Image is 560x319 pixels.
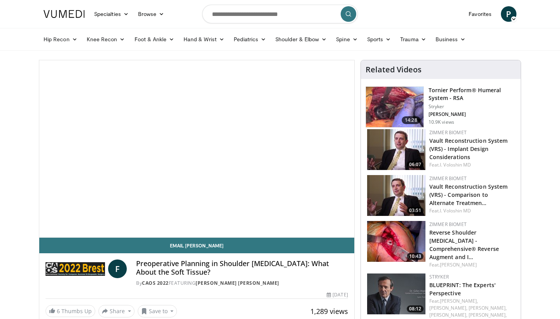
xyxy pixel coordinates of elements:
[407,161,423,168] span: 06:07
[229,32,271,47] a: Pediatrics
[429,281,495,297] a: BLUEPRINT: The Experts' Perspective
[501,6,516,22] a: P
[429,261,514,268] div: Feat.
[310,307,348,316] span: 1,289 views
[429,103,516,110] p: Stryker
[440,161,471,168] a: I. Voloshin MD
[429,137,508,161] a: Vault Reconstruction System (VRS) - Implant Design Considerations
[367,273,425,314] img: 7a9aabf5-51c5-4b34-a0e2-610765fe00b4.jpg.150x105_q85_crop-smart_upscale.jpg
[429,207,514,214] div: Feat.
[429,273,449,280] a: Stryker
[366,65,422,74] h4: Related Videos
[327,291,348,298] div: [DATE]
[108,259,127,278] a: F
[407,253,423,260] span: 10:43
[429,221,467,228] a: Zimmer Biomet
[440,298,478,304] a: [PERSON_NAME],
[367,221,425,262] a: 10:43
[431,32,471,47] a: Business
[44,10,85,18] img: VuMedi Logo
[136,280,348,287] div: By FEATURING
[464,6,496,22] a: Favorites
[366,87,423,127] img: c16ff475-65df-4a30-84a2-4b6c3a19e2c7.150x105_q85_crop-smart_upscale.jpg
[271,32,331,47] a: Shoulder & Elbow
[366,86,516,128] a: 14:28 Tornier Perform® Humeral System - RSA Stryker [PERSON_NAME] 10.9K views
[407,207,423,214] span: 03:51
[39,238,354,253] a: Email [PERSON_NAME]
[367,129,425,170] a: 06:07
[367,129,425,170] img: 4fe15e47-5593-4f1c-bc98-06f74cd50052.150x105_q85_crop-smart_upscale.jpg
[429,183,508,207] a: Vault Reconstruction System (VRS) - Comparison to Alternate Treatmen…
[407,305,423,312] span: 08:12
[202,5,358,23] input: Search topics, interventions
[429,111,516,117] p: [PERSON_NAME]
[98,305,135,317] button: Share
[402,116,420,124] span: 14:28
[142,280,169,286] a: CAOS 2022
[138,305,177,317] button: Save to
[367,175,425,216] img: 0f497981-f112-412a-8030-418617d67d9d.150x105_q85_crop-smart_upscale.jpg
[39,32,82,47] a: Hip Recon
[395,32,431,47] a: Trauma
[429,119,454,125] p: 10.9K views
[179,32,229,47] a: Hand & Wrist
[331,32,362,47] a: Spine
[196,280,279,286] a: [PERSON_NAME] [PERSON_NAME]
[130,32,179,47] a: Foot & Ankle
[89,6,133,22] a: Specialties
[367,175,425,216] a: 03:51
[57,307,60,315] span: 6
[367,273,425,314] a: 08:12
[362,32,396,47] a: Sports
[429,86,516,102] h3: Tornier Perform® Humeral System - RSA
[133,6,169,22] a: Browse
[45,259,105,278] img: CAOS 2022
[136,259,348,276] h4: Preoperative Planning in Shoulder [MEDICAL_DATA]: What About the Soft Tissue?
[469,312,507,318] a: [PERSON_NAME],
[82,32,130,47] a: Knee Recon
[469,305,507,311] a: [PERSON_NAME],
[367,221,425,262] img: dc30e337-3fc0-4f9f-a6f8-53184339cf06.150x105_q85_crop-smart_upscale.jpg
[440,261,477,268] a: [PERSON_NAME]
[429,175,467,182] a: Zimmer Biomet
[429,312,467,318] a: [PERSON_NAME],
[440,207,471,214] a: I. Voloshin MD
[429,129,467,136] a: Zimmer Biomet
[39,60,354,238] video-js: Video Player
[45,305,95,317] a: 6 Thumbs Up
[429,305,467,311] a: [PERSON_NAME],
[429,161,514,168] div: Feat.
[429,229,499,261] a: Reverse Shoulder [MEDICAL_DATA] - Comprehensive® Reverse Augment and I…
